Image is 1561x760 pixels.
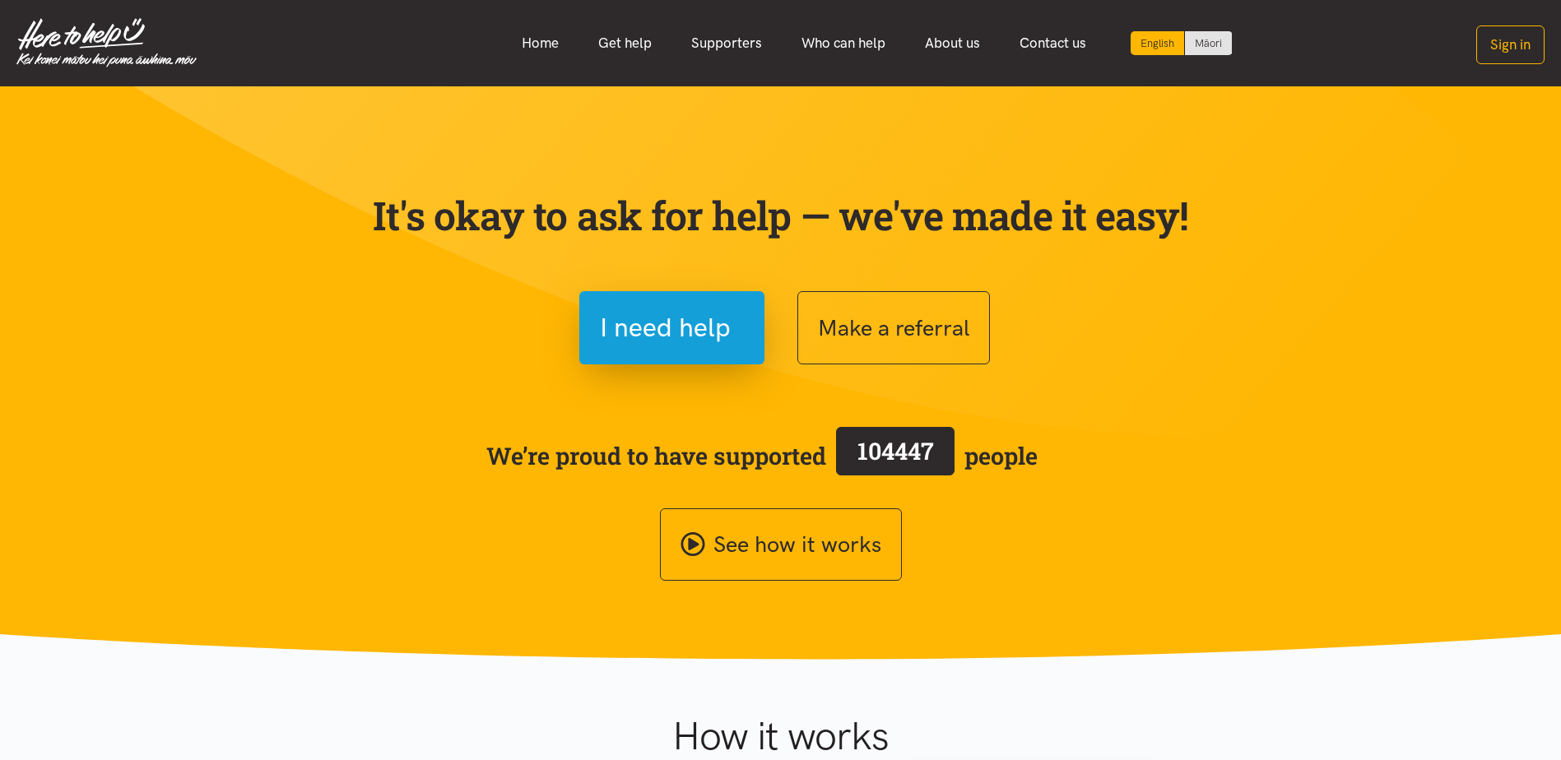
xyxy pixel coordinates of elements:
[797,291,990,364] button: Make a referral
[486,424,1038,488] span: We’re proud to have supported people
[512,712,1049,760] h1: How it works
[1185,31,1232,55] a: Switch to Te Reo Māori
[369,192,1192,239] p: It's okay to ask for help — we've made it easy!
[905,25,1000,61] a: About us
[1476,25,1545,64] button: Sign in
[1131,31,1233,55] div: Language toggle
[502,25,578,61] a: Home
[1000,25,1106,61] a: Contact us
[826,424,964,488] a: 104447
[16,18,197,67] img: Home
[660,508,902,582] a: See how it works
[578,25,671,61] a: Get help
[671,25,782,61] a: Supporters
[857,435,934,466] span: 104447
[782,25,905,61] a: Who can help
[579,291,764,364] button: I need help
[600,307,731,349] span: I need help
[1131,31,1185,55] div: Current language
